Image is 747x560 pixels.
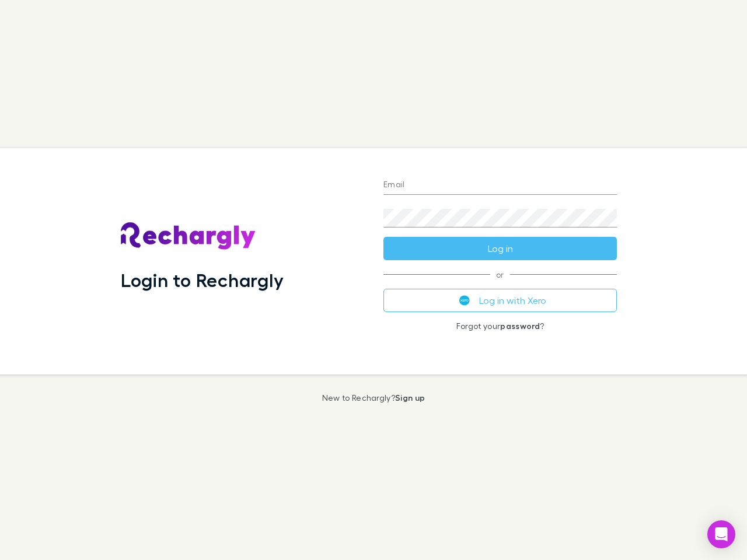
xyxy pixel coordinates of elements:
div: Open Intercom Messenger [707,520,735,548]
span: or [383,274,617,275]
p: Forgot your ? [383,321,617,331]
img: Xero's logo [459,295,470,306]
button: Log in with Xero [383,289,617,312]
img: Rechargly's Logo [121,222,256,250]
a: password [500,321,540,331]
button: Log in [383,237,617,260]
h1: Login to Rechargly [121,269,284,291]
p: New to Rechargly? [322,393,425,402]
a: Sign up [395,393,425,402]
